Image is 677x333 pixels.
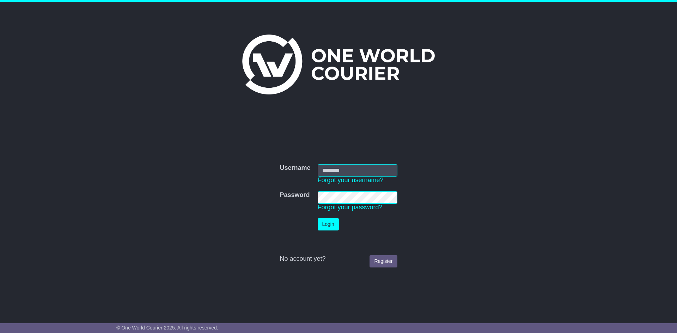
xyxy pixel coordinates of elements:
span: © One World Courier 2025. All rights reserved. [116,325,218,331]
a: Forgot your password? [318,204,383,211]
a: Register [370,255,397,267]
div: No account yet? [280,255,397,263]
a: Forgot your username? [318,177,384,184]
button: Login [318,218,339,230]
label: Username [280,164,310,172]
img: One World [242,35,435,94]
label: Password [280,191,310,199]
